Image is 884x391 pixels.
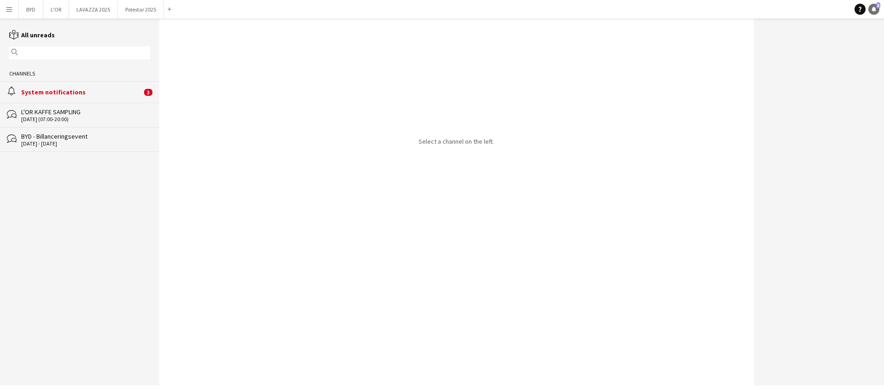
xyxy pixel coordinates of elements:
[868,4,879,15] a: 3
[21,140,150,147] div: [DATE] - [DATE]
[9,31,55,39] a: All unreads
[876,2,880,8] span: 3
[21,88,142,96] div: System notifications
[118,0,164,18] button: Polestar 2025
[144,89,152,96] span: 3
[43,0,69,18] button: L'OR
[21,108,150,116] div: L'OR KAFFE SAMPLING
[69,0,118,18] button: LAVAZZA 2025
[21,116,150,123] div: [DATE] (07:00-20:00)
[21,132,150,140] div: BYD - Billanceringsevent
[19,0,43,18] button: BYD
[419,137,494,146] p: Select a channel on the left.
